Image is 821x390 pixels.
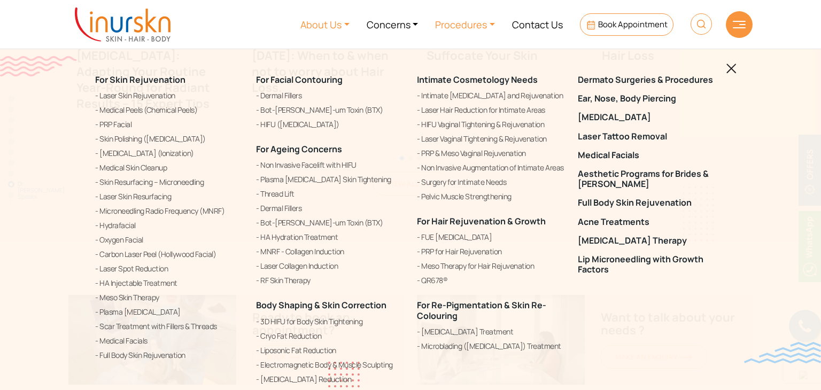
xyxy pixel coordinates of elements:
a: HIFU ([MEDICAL_DATA]) [256,118,404,131]
a: [MEDICAL_DATA] Reduction [256,373,404,386]
a: For Hair Rejuvenation & Growth [417,215,546,227]
a: Body Shaping & Skin Correction [256,299,386,311]
img: blackclosed [726,64,737,74]
a: [MEDICAL_DATA] [578,112,726,122]
a: Laser Skin Rejuvenation [95,89,243,102]
a: Ear, Nose, Body Piercing [578,93,726,104]
span: Book Appointment [598,19,668,30]
a: Pelvic Muscle Strengthening [417,190,565,203]
a: HA Hydration Treatment [256,231,404,244]
a: Non Invasive Facelift with HIFU [256,159,404,171]
a: MNRF - Collagen Induction [256,245,404,258]
a: Liposonic Fat Reduction [256,344,404,357]
a: For Re-Pigmentation & Skin Re-Colouring [417,299,546,321]
a: Non Invasive Augmentation of Intimate Areas [417,161,565,174]
a: Skin Resurfacing – Microneedling [95,176,243,189]
a: Full Body Skin Rejuvenation [95,349,243,362]
a: Contact Us [504,4,571,44]
a: Cryo Fat Reduction [256,330,404,342]
a: For Ageing Concerns [256,143,342,155]
a: Skin Polishing ([MEDICAL_DATA]) [95,132,243,145]
img: bluewave [744,342,821,363]
a: Meso Therapy for Hair Rejuvenation [417,260,565,272]
a: Full Body Skin Rejuvenation [578,198,726,208]
a: Lip Microneedling with Growth Factors [578,254,726,275]
a: FUE [MEDICAL_DATA] [417,231,565,244]
a: Laser Hair Reduction for Intimate Areas [417,104,565,116]
img: hamLine.svg [733,21,746,28]
a: Laser Skin Resurfacing [95,190,243,203]
a: Book Appointment [580,13,673,36]
a: QR678® [417,274,565,287]
a: Medical Facials [578,150,726,160]
a: Bot-[PERSON_NAME]-um Toxin (BTX) [256,216,404,229]
a: For Skin Rejuvenation [95,74,185,85]
a: HA Injectable Treatment [95,277,243,290]
img: HeaderSearch [691,13,712,35]
a: Hydrafacial [95,219,243,232]
a: PRP & Meso Vaginal Rejuvenation [417,147,565,160]
a: 3D HIFU for Body Skin Tightening [256,315,404,328]
a: PRP for Hair Rejuvenation [417,245,565,258]
a: Dermal Fillers [256,89,404,102]
a: Procedures [427,4,504,44]
a: RF Skin Therapy [256,274,404,287]
a: Plasma [MEDICAL_DATA] [95,306,243,318]
a: Laser Vaginal Tightening & Rejuvenation [417,132,565,145]
a: Carbon Laser Peel (Hollywood Facial) [95,248,243,261]
a: About Us [292,4,358,44]
a: Electromagnetic Body & Muscle Sculpting [256,358,404,371]
a: HIFU Vaginal Tightening & Rejuvenation [417,118,565,131]
a: Microneedling Radio Frequency (MNRF) [95,205,243,217]
img: inurskn-logo [75,7,171,42]
a: [MEDICAL_DATA] Treatment [417,325,565,338]
a: Acne Treatments [578,217,726,227]
a: [MEDICAL_DATA] (Ionization) [95,147,243,160]
a: Intimate [MEDICAL_DATA] and Rejuvenation [417,89,565,102]
a: Intimate Cosmetology Needs [417,74,538,85]
a: Thread Lift [256,188,404,200]
a: Medical Skin Cleanup [95,161,243,174]
a: Laser Spot Reduction [95,262,243,275]
a: Medical Peels (Chemical Peels) [95,104,243,116]
a: Microblading ([MEDICAL_DATA]) Treatment [417,340,565,353]
a: Bot-[PERSON_NAME]-um Toxin (BTX) [256,104,404,116]
a: Medical Facials [95,334,243,347]
a: Laser Tattoo Removal [578,131,726,142]
a: For Facial Contouring [256,74,343,85]
a: Dermato Surgeries & Procedures [578,75,726,85]
a: Laser Collagen Induction [256,260,404,272]
a: Dermal Fillers [256,202,404,215]
a: Surgery for Intimate Needs [417,176,565,189]
a: Meso Skin Therapy [95,291,243,304]
a: Scar Treatment with Fillers & Threads [95,320,243,333]
a: Plasma [MEDICAL_DATA] Skin Tightening [256,173,404,186]
a: Concerns [358,4,427,44]
a: [MEDICAL_DATA] Therapy [578,236,726,246]
a: Oxygen Facial [95,233,243,246]
a: Aesthetic Programs for Brides & [PERSON_NAME] [578,169,726,189]
a: PRP Facial [95,118,243,131]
